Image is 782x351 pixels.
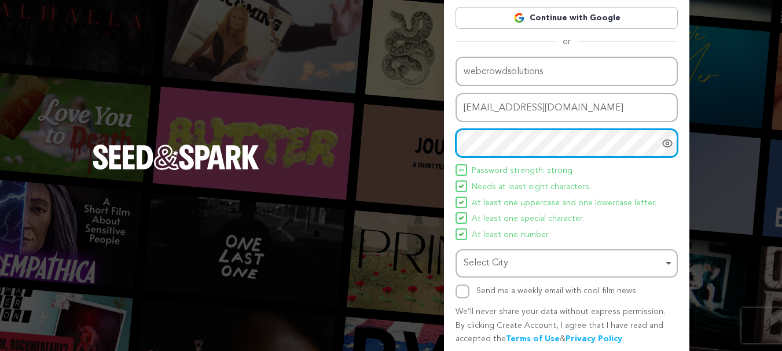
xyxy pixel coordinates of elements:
img: Seed&Spark Logo [93,145,259,170]
img: Seed&Spark Icon [459,168,464,172]
span: Needs at least eight characters. [472,180,591,194]
a: Terms of Use [506,335,560,343]
p: We’ll never share your data without express permission. By clicking Create Account, I agree that ... [456,305,678,346]
a: Continue with Google [456,7,678,29]
div: Select City [464,255,663,272]
a: Seed&Spark Homepage [93,145,259,193]
a: Privacy Policy [566,335,622,343]
img: Google logo [513,12,525,24]
span: At least one uppercase and one lowercase letter. [472,197,656,210]
input: Email address [456,93,678,123]
span: At least one number. [472,228,550,242]
img: Seed&Spark Icon [459,184,464,189]
span: or [556,36,578,47]
span: Password strength: strong [472,164,572,178]
img: Seed&Spark Icon [459,232,464,237]
input: Name [456,57,678,86]
label: Send me a weekly email with cool film news [476,287,636,295]
img: Seed&Spark Icon [459,216,464,220]
span: At least one special character. [472,212,584,226]
img: Seed&Spark Icon [459,200,464,205]
a: Show password as plain text. Warning: this will display your password on the screen. [662,138,673,149]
